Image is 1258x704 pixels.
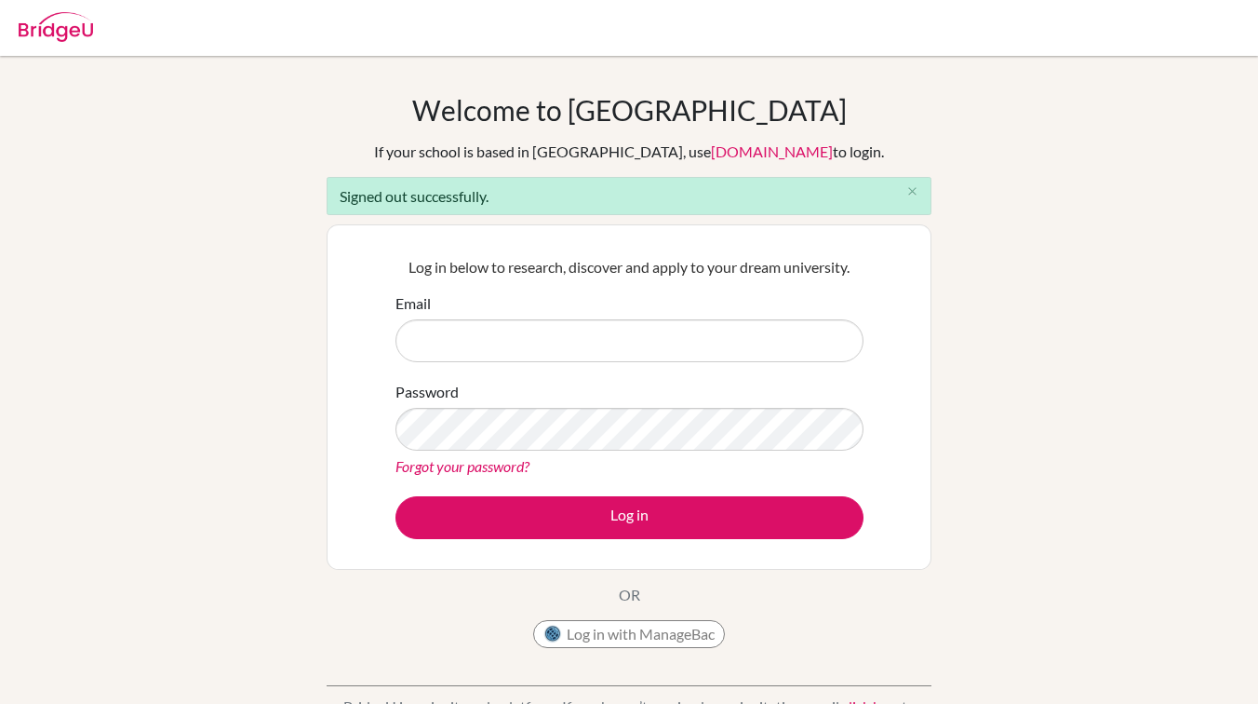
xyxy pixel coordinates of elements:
div: If your school is based in [GEOGRAPHIC_DATA], use to login. [374,141,884,163]
a: Forgot your password? [395,457,529,475]
i: close [905,184,919,198]
label: Email [395,292,431,315]
button: Log in [395,496,863,539]
label: Password [395,381,459,403]
a: [DOMAIN_NAME] [711,142,833,160]
p: Log in below to research, discover and apply to your dream university. [395,256,863,278]
p: OR [619,584,640,606]
div: Signed out successfully. [327,177,931,215]
h1: Welcome to [GEOGRAPHIC_DATA] [412,93,847,127]
button: Log in with ManageBac [533,620,725,648]
button: Close [893,178,930,206]
img: Bridge-U [19,12,93,42]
